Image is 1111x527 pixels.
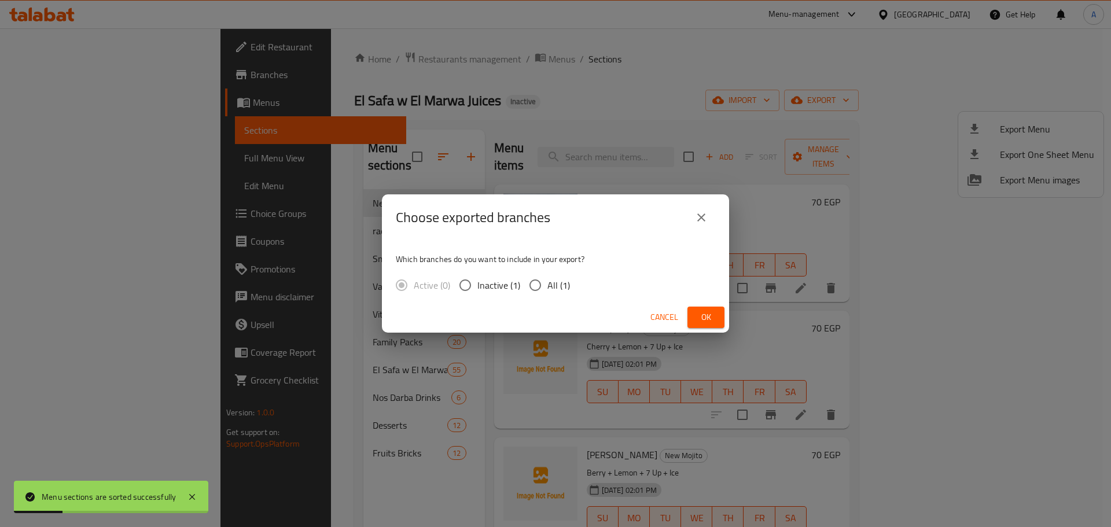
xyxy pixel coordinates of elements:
[477,278,520,292] span: Inactive (1)
[687,204,715,231] button: close
[687,307,724,328] button: Ok
[547,278,570,292] span: All (1)
[646,307,683,328] button: Cancel
[42,491,176,503] div: Menu sections are sorted successfully
[396,208,550,227] h2: Choose exported branches
[697,310,715,325] span: Ok
[414,278,450,292] span: Active (0)
[650,310,678,325] span: Cancel
[396,253,715,265] p: Which branches do you want to include in your export?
